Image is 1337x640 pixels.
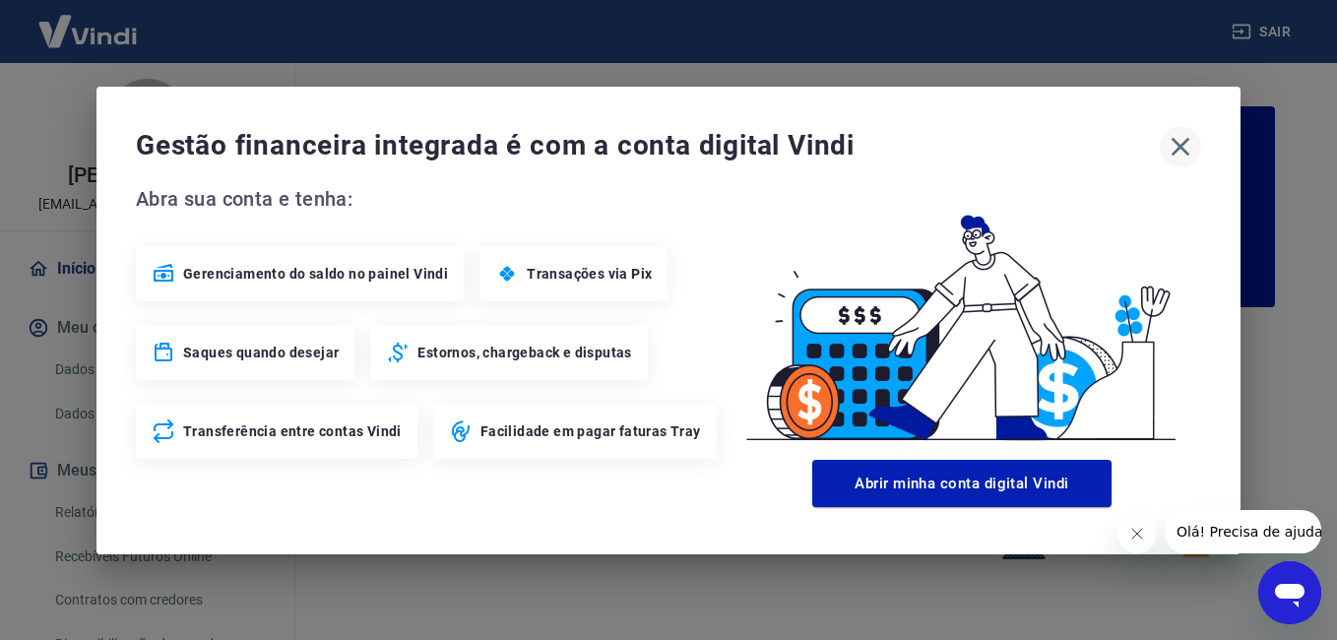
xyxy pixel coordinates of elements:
iframe: Mensagem da empresa [1165,510,1321,553]
span: Estornos, chargeback e disputas [417,343,631,362]
span: Facilidade em pagar faturas Tray [480,421,701,441]
button: Abrir minha conta digital Vindi [812,460,1112,507]
iframe: Botão para abrir a janela de mensagens [1258,561,1321,624]
img: Good Billing [723,183,1201,452]
span: Transações via Pix [527,264,652,284]
span: Olá! Precisa de ajuda? [12,14,165,30]
iframe: Fechar mensagem [1117,514,1157,553]
span: Gestão financeira integrada é com a conta digital Vindi [136,126,1160,165]
span: Saques quando desejar [183,343,339,362]
span: Gerenciamento do saldo no painel Vindi [183,264,448,284]
span: Transferência entre contas Vindi [183,421,402,441]
span: Abra sua conta e tenha: [136,183,723,215]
